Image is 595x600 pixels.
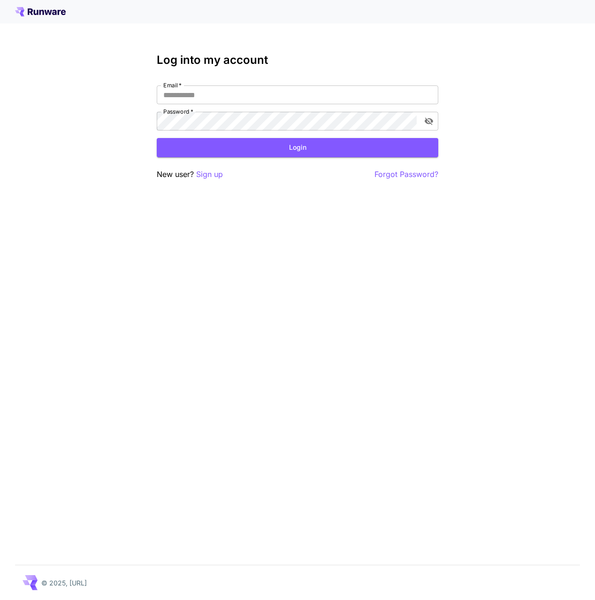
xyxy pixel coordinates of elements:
button: toggle password visibility [420,113,437,130]
button: Login [157,138,438,157]
button: Sign up [196,169,223,180]
h3: Log into my account [157,54,438,67]
label: Password [163,108,193,115]
p: © 2025, [URL] [41,578,87,588]
label: Email [163,81,182,89]
p: New user? [157,169,223,180]
button: Forgot Password? [374,169,438,180]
